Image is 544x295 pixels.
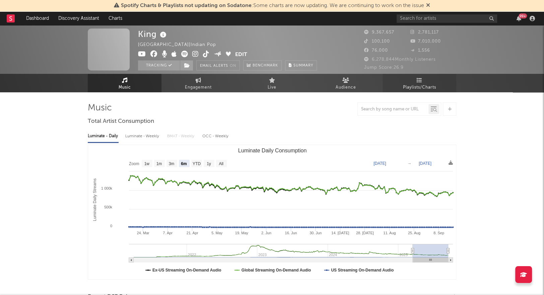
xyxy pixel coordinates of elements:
text: 1w [144,161,150,166]
button: Summary [285,60,317,70]
text: 19. May [235,231,249,235]
text: 5. May [211,231,223,235]
a: Dashboard [21,12,54,25]
span: Music [119,84,131,92]
div: [GEOGRAPHIC_DATA] | Indian Pop [138,41,224,49]
span: Engagement [185,84,212,92]
button: Tracking [138,60,180,70]
span: : Some charts are now updating. We are continuing to work on the issue [121,3,424,8]
span: Benchmark [253,62,278,70]
text: → [407,161,411,166]
button: Email AlertsOn [196,60,240,70]
span: Total Artist Consumption [88,117,154,126]
span: Jump Score: 26.9 [364,65,404,70]
input: Search for artists [397,14,497,23]
text: 14. [DATE] [331,231,349,235]
span: 7,010,000 [410,39,441,44]
div: Luminate - Daily [88,131,119,142]
text: 24. Mar [137,231,149,235]
text: All [219,161,223,166]
a: Music [88,74,161,92]
text: 28. [DATE] [356,231,374,235]
text: YTD [193,161,201,166]
text: 6m [181,161,187,166]
text: 3m [169,161,175,166]
em: On [230,64,236,68]
svg: Luminate Daily Consumption [88,145,456,279]
text: 21. Apr [187,231,198,235]
a: Discovery Assistant [54,12,104,25]
text: Zoom [129,161,139,166]
button: 99+ [517,16,521,21]
span: 9,367,657 [364,30,394,35]
a: Playlists/Charts [383,74,456,92]
text: 1y [207,161,211,166]
text: Luminate Daily Consumption [238,148,307,153]
text: 500k [104,205,112,209]
div: 99 + [519,13,527,18]
span: 1,556 [410,48,430,53]
a: Charts [104,12,127,25]
text: Ex-US Streaming On-Demand Audio [152,268,221,273]
text: 7. Apr [163,231,173,235]
span: Spotify Charts & Playlists not updating on Sodatone [121,3,252,8]
text: 1 000k [101,186,113,190]
text: 2. Jun [261,231,271,235]
text: 30. Jun [310,231,322,235]
span: Summary [293,64,313,67]
text: US Streaming On-Demand Audio [331,268,394,273]
a: Audience [309,74,383,92]
div: OCC - Weekly [202,131,229,142]
text: 25. Aug [408,231,420,235]
a: Engagement [161,74,235,92]
span: 100,100 [364,39,390,44]
input: Search by song name or URL [358,107,428,112]
button: Edit [235,51,247,59]
div: King [138,29,168,40]
div: Luminate - Weekly [125,131,160,142]
span: Playlists/Charts [403,84,436,92]
text: 1m [156,161,162,166]
span: Audience [336,84,356,92]
text: Global Streaming On-Demand Audio [242,268,311,273]
a: Live [235,74,309,92]
text: [DATE] [419,161,431,166]
text: 8. Sep [433,231,444,235]
span: Live [268,84,276,92]
span: 76,000 [364,48,388,53]
text: [DATE] [373,161,386,166]
span: 2,781,117 [410,30,439,35]
span: 6,278,844 Monthly Listeners [364,57,436,62]
text: 16. Jun [285,231,297,235]
text: 11. Aug [383,231,396,235]
text: Luminate Daily Streams [92,178,97,221]
a: Benchmark [243,60,282,70]
text: 0 [110,224,112,228]
span: Dismiss [426,3,430,8]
